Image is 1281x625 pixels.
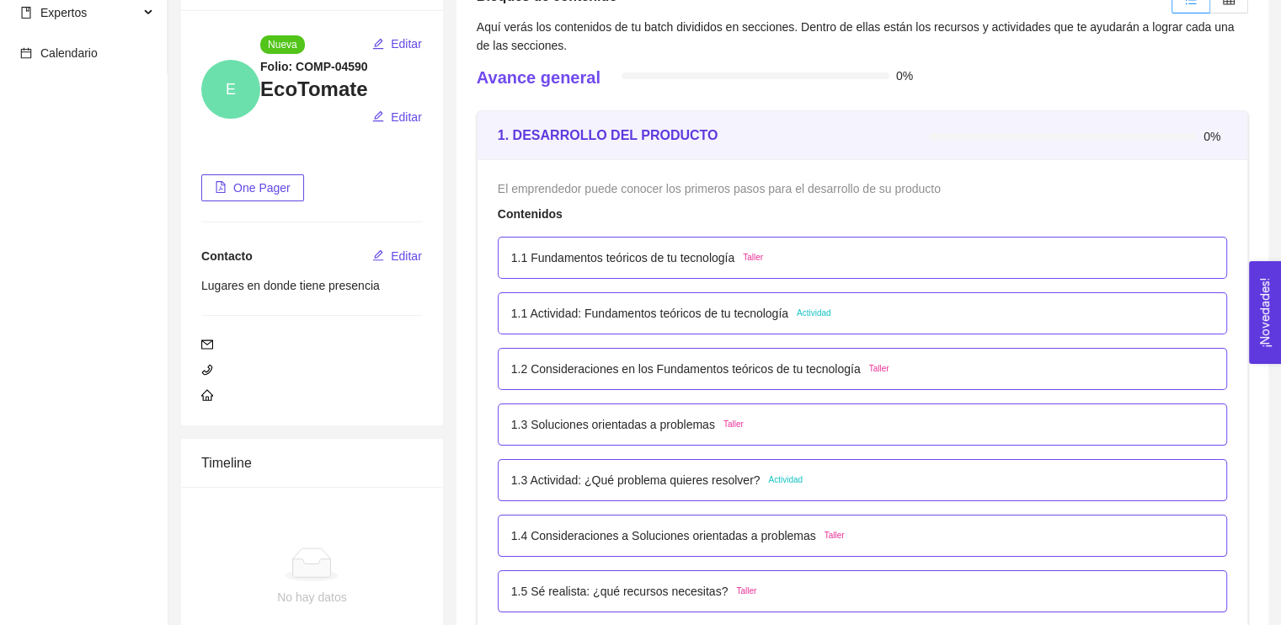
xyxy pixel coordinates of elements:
[260,76,423,103] h3: EcoTomate
[226,60,236,119] span: E
[201,279,380,292] span: Lugares en donde tiene presencia
[511,582,729,601] p: 1.5 Sé realista: ¿qué recursos necesitas?
[511,248,734,267] p: 1.1 Fundamentos teóricos de tu tecnología
[511,415,715,434] p: 1.3 Soluciones orientadas a problemas
[498,207,563,221] strong: Contenidos
[743,251,763,264] span: Taller
[391,247,422,265] span: Editar
[896,70,920,82] span: 0%
[391,108,422,126] span: Editar
[372,249,384,263] span: edit
[1204,131,1227,142] span: 0%
[201,439,423,487] div: Timeline
[201,249,253,263] span: Contacto
[372,110,384,124] span: edit
[736,585,756,598] span: Taller
[371,30,423,57] button: editEditar
[723,418,744,431] span: Taller
[391,35,422,53] span: Editar
[215,588,409,606] div: No hay datos
[511,471,761,489] p: 1.3 Actividad: ¿Qué problema quieres resolver?
[260,35,305,54] span: Nueva
[20,47,32,59] span: calendar
[201,364,213,376] span: phone
[498,182,941,195] span: El emprendedor puede conocer los primeros pasos para el desarrollo de su producto
[40,46,98,60] span: Calendario
[768,473,803,487] span: Actividad
[260,60,368,73] strong: Folio: COMP-04590
[797,307,831,320] span: Actividad
[511,360,861,378] p: 1.2 Consideraciones en los Fundamentos teóricos de tu tecnología
[869,362,889,376] span: Taller
[201,389,213,401] span: home
[477,66,600,89] h4: Avance general
[477,20,1235,52] span: Aquí verás los contenidos de tu batch divididos en secciones. Dentro de ellas están los recursos ...
[371,104,423,131] button: editEditar
[511,304,788,323] p: 1.1 Actividad: Fundamentos teóricos de tu tecnología
[372,38,384,51] span: edit
[825,529,845,542] span: Taller
[40,6,87,19] span: Expertos
[498,128,718,142] strong: 1. DESARROLLO DEL PRODUCTO
[1249,261,1281,364] button: Open Feedback Widget
[215,181,227,195] span: file-pdf
[371,243,423,270] button: editEditar
[201,174,304,201] button: file-pdfOne Pager
[20,7,32,19] span: book
[511,526,816,545] p: 1.4 Consideraciones a Soluciones orientadas a problemas
[201,339,213,350] span: mail
[233,179,291,197] span: One Pager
